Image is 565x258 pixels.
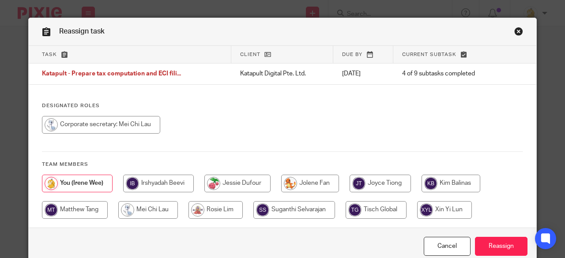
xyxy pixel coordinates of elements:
span: Current subtask [402,52,456,57]
p: [DATE] [342,69,384,78]
input: Reassign [475,237,527,256]
a: Close this dialog window [424,237,471,256]
p: Katapult Digital Pte. Ltd. [240,69,324,78]
span: Client [240,52,260,57]
span: Katapult - Prepare tax computation and ECI fili... [42,71,181,77]
h4: Designated Roles [42,102,523,109]
span: Due by [342,52,362,57]
h4: Team members [42,161,523,168]
span: Task [42,52,57,57]
a: Close this dialog window [514,27,523,39]
span: Reassign task [59,28,105,35]
td: 4 of 9 subtasks completed [393,64,504,85]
